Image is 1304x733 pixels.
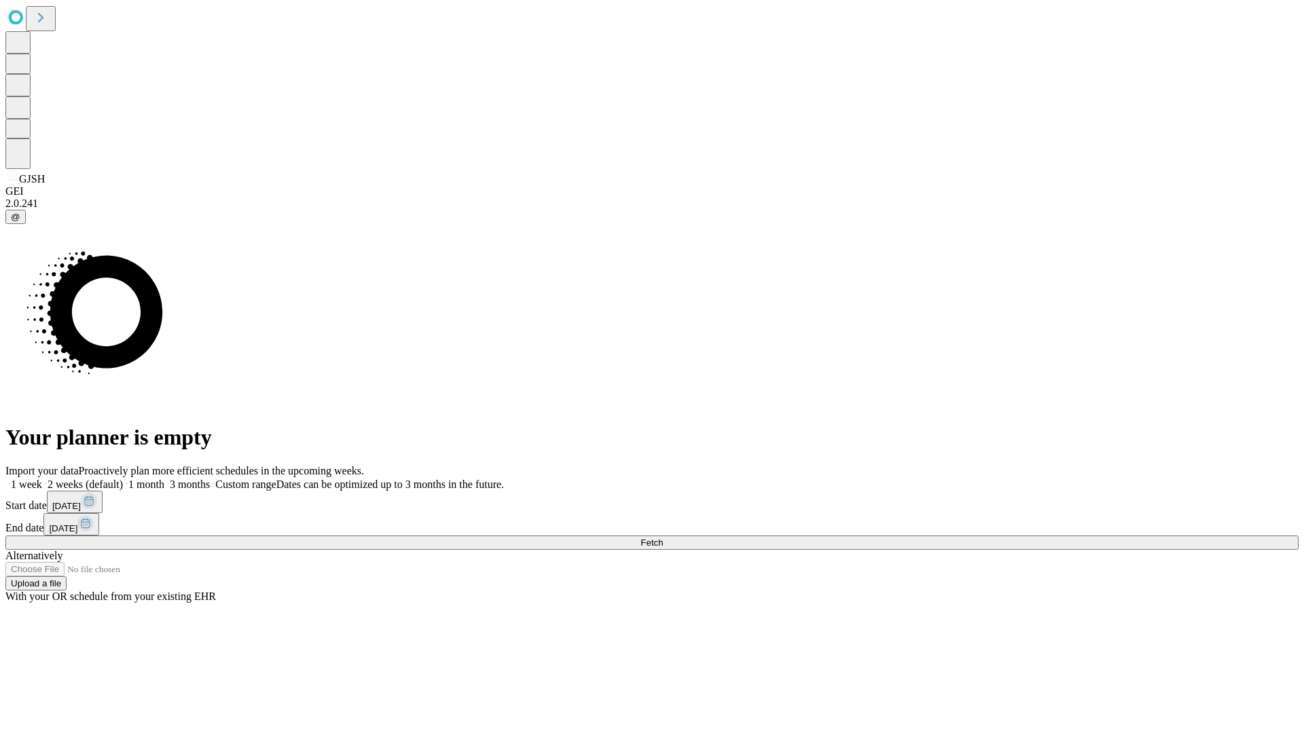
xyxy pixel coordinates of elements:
button: [DATE] [47,491,103,513]
span: Proactively plan more efficient schedules in the upcoming weeks. [79,465,364,476]
span: 1 month [128,478,164,490]
span: 1 week [11,478,42,490]
span: Dates can be optimized up to 3 months in the future. [276,478,504,490]
span: Custom range [215,478,276,490]
button: Upload a file [5,576,67,590]
div: 2.0.241 [5,198,1299,210]
div: GEI [5,185,1299,198]
span: GJSH [19,173,45,185]
span: Fetch [640,538,663,548]
h1: Your planner is empty [5,425,1299,450]
button: [DATE] [43,513,99,535]
div: End date [5,513,1299,535]
div: Start date [5,491,1299,513]
button: Fetch [5,535,1299,550]
span: 2 weeks (default) [48,478,123,490]
span: With your OR schedule from your existing EHR [5,590,216,602]
span: [DATE] [49,523,77,533]
span: [DATE] [52,501,81,511]
span: Import your data [5,465,79,476]
button: @ [5,210,26,224]
span: @ [11,212,20,222]
span: 3 months [170,478,210,490]
span: Alternatively [5,550,62,561]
